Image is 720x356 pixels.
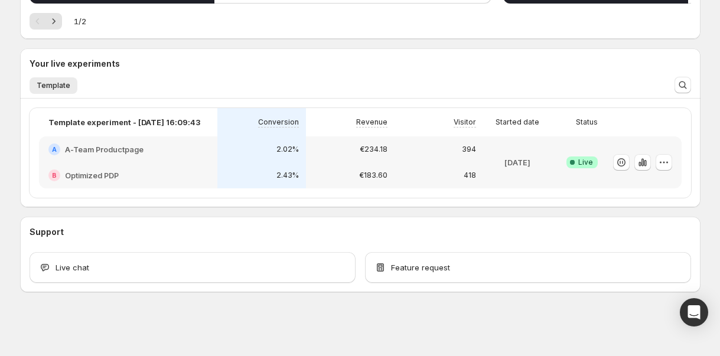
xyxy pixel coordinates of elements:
[462,145,476,154] p: 394
[56,262,89,273] span: Live chat
[391,262,450,273] span: Feature request
[45,13,62,30] button: Next
[504,156,530,168] p: [DATE]
[276,145,299,154] p: 2.02%
[48,116,200,128] p: Template experiment - [DATE] 16:09:43
[65,169,119,181] h2: Optimized PDP
[74,15,86,27] span: 1 / 2
[37,81,70,90] span: Template
[576,117,598,127] p: Status
[356,117,387,127] p: Revenue
[675,77,691,93] button: Search and filter results
[30,226,64,238] h3: Support
[30,58,120,70] h3: Your live experiments
[360,145,387,154] p: €234.18
[496,117,539,127] p: Started date
[258,117,299,127] p: Conversion
[276,171,299,180] p: 2.43%
[578,158,593,167] span: Live
[30,13,62,30] nav: Pagination
[359,171,387,180] p: €183.60
[65,143,144,155] h2: A-Team Productpage
[52,172,57,179] h2: B
[680,298,708,326] div: Open Intercom Messenger
[52,146,57,153] h2: A
[454,117,476,127] p: Visitor
[464,171,476,180] p: 418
